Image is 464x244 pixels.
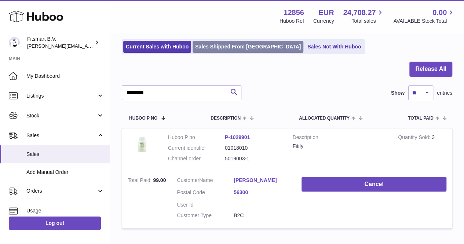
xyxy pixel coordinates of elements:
div: Currency [313,18,334,25]
dt: Customer Type [177,212,234,219]
dt: User Id [177,201,234,208]
strong: EUR [318,8,334,18]
span: Total paid [408,116,434,121]
label: Show [391,90,405,96]
a: P-1029901 [225,134,250,140]
strong: Total Paid [128,177,153,185]
a: Sales Shipped From [GEOGRAPHIC_DATA] [193,41,303,53]
a: 24,708.27 Total sales [343,8,384,25]
a: Current Sales with Huboo [123,41,191,53]
span: My Dashboard [26,73,104,80]
span: AVAILABLE Stock Total [393,18,455,25]
div: Huboo Ref [280,18,304,25]
div: Fitify [293,143,387,150]
strong: Description [293,134,387,143]
dt: Name [177,177,234,186]
span: 24,708.27 [343,8,376,18]
span: 99.00 [153,177,166,183]
a: Sales Not With Huboo [305,41,363,53]
button: Release All [409,62,452,77]
img: jonathan@leaderoo.com [9,37,20,48]
span: Customer [177,177,199,183]
dd: 01018010 [225,145,282,152]
button: Cancel [302,177,446,192]
a: [PERSON_NAME] [234,177,291,184]
strong: 12856 [284,8,304,18]
span: Huboo P no [129,116,157,121]
span: Usage [26,207,104,214]
a: Log out [9,216,101,230]
span: Stock [26,112,96,119]
span: [PERSON_NAME][EMAIL_ADDRESS][DOMAIN_NAME] [27,43,147,49]
span: Sales [26,151,104,158]
span: Sales [26,132,96,139]
dt: Huboo P no [168,134,225,141]
span: Add Manual Order [26,169,104,176]
dt: Postal Code [177,189,234,198]
span: Description [211,116,241,121]
a: 56300 [234,189,291,196]
dd: B2C [234,212,291,219]
span: entries [437,90,452,96]
span: 0.00 [432,8,447,18]
img: 128561739542540.png [128,134,157,155]
span: ALLOCATED Quantity [299,116,350,121]
strong: Quantity Sold [398,134,432,142]
dt: Channel order [168,155,225,162]
a: 0.00 AVAILABLE Stock Total [393,8,455,25]
span: Total sales [351,18,384,25]
dd: 5019003-1 [225,155,282,162]
td: 3 [392,128,452,171]
dt: Current identifier [168,145,225,152]
span: Listings [26,92,96,99]
div: Fitsmart B.V. [27,36,93,50]
span: Orders [26,187,96,194]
